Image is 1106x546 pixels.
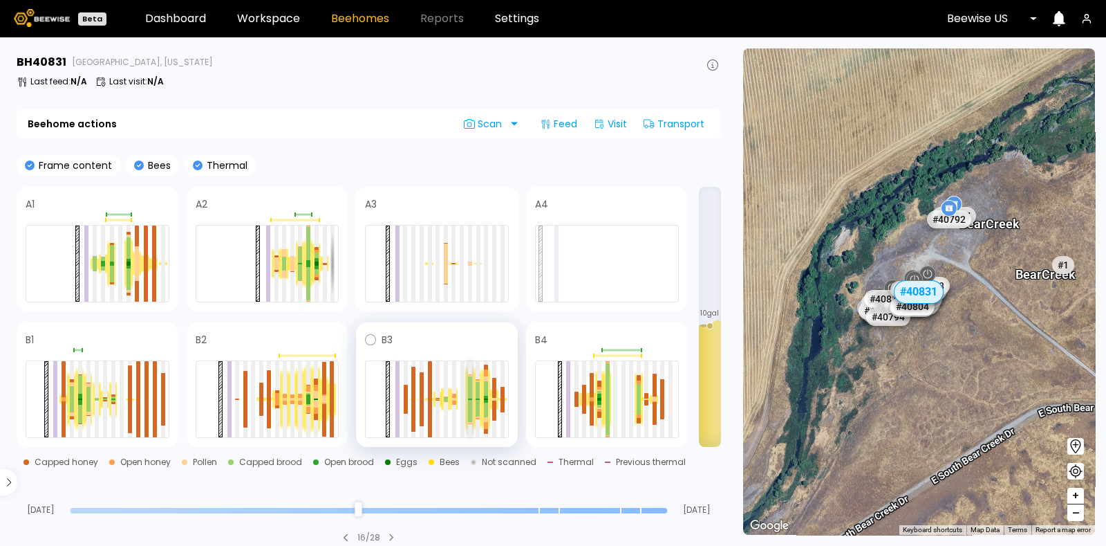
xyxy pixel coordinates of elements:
[382,335,393,345] h4: B3
[638,113,710,135] div: Transport
[616,458,686,466] div: Previous thermal
[14,9,70,27] img: Beewise logo
[1008,526,1027,534] a: Terms (opens in new tab)
[700,310,719,317] span: 10 gal
[26,335,34,345] h4: B1
[145,13,206,24] a: Dashboard
[865,290,909,308] div: # 40810
[534,113,583,135] div: Feed
[109,78,164,86] p: Last visit :
[193,458,217,466] div: Pollen
[1067,488,1084,504] button: +
[971,525,1000,535] button: Map Data
[30,78,87,86] p: Last feed :
[324,458,374,466] div: Open brood
[1053,255,1075,273] div: # 1
[535,335,547,345] h4: B4
[866,307,910,325] div: # 40794
[35,161,112,170] p: Frame content
[331,13,389,24] a: Beehomes
[482,458,536,466] div: Not scanned
[890,299,934,317] div: # 40801
[147,75,164,87] b: N/A
[903,525,962,535] button: Keyboard shortcuts
[72,58,213,66] span: [GEOGRAPHIC_DATA], [US_STATE]
[1071,487,1080,504] span: +
[559,458,594,466] div: Thermal
[237,13,300,24] a: Workspace
[1015,252,1076,281] div: Bear Creek
[365,199,377,209] h4: A3
[1067,504,1084,521] button: –
[440,458,460,466] div: Bees
[203,161,247,170] p: Thermal
[357,531,380,544] div: 16 / 28
[892,282,937,300] div: # 40789
[858,298,902,316] div: # 40949
[535,199,548,209] h4: A4
[120,458,171,466] div: Open honey
[35,458,98,466] div: Capped honey
[959,201,1020,230] div: Bear Creek
[747,517,792,535] a: Open this area in Google Maps (opens a new window)
[894,280,944,304] div: # 40831
[78,12,106,26] div: Beta
[17,506,64,514] span: [DATE]
[747,517,792,535] img: Google
[588,113,632,135] div: Visit
[144,161,171,170] p: Bees
[859,301,903,319] div: # 40833
[239,458,302,466] div: Capped brood
[927,210,971,228] div: # 40792
[17,57,66,68] h3: BH 40831
[196,199,207,209] h4: A2
[1035,526,1091,534] a: Report a map error
[71,75,87,87] b: N/A
[28,119,117,129] b: Beehome actions
[495,13,539,24] a: Settings
[196,335,207,345] h4: B2
[420,13,464,24] span: Reports
[673,506,721,514] span: [DATE]
[890,298,935,316] div: # 40804
[1072,504,1080,522] span: –
[464,118,507,129] span: Scan
[396,458,418,466] div: Eggs
[26,199,35,209] h4: A1
[891,280,935,298] div: # 40765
